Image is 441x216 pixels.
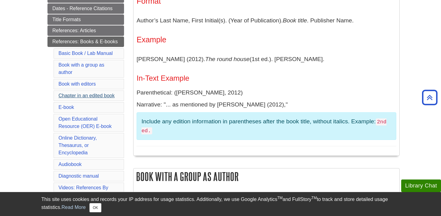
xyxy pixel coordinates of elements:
a: Online Dictionary, Thesaurus, or Encyclopedia [58,135,97,155]
p: Include any edition information in parentheses after the book title, without italics. Example: [141,117,391,135]
a: Chapter in an edited book [58,93,115,98]
h4: In-Text Example [137,74,396,82]
a: Basic Book / Lab Manual [58,51,113,56]
a: Open Educational Resource (OER) E-book [58,116,111,129]
p: Narrative: "... as mentioned by [PERSON_NAME] (2012)," [137,100,396,109]
p: Parenthetical: ([PERSON_NAME], 2012) [137,88,396,97]
i: The round house [205,56,250,62]
button: Close [89,203,101,212]
a: Diagnostic manual [58,173,99,179]
a: Title Formats [47,14,124,25]
code: 2nd ed. [141,118,386,134]
sup: TM [277,196,282,200]
h2: Book with a group as author [134,168,399,185]
p: Author’s Last Name, First Initial(s). (Year of Publication). . Publisher Name. [137,12,396,29]
h3: Example [137,35,396,44]
a: Audiobook [58,162,82,167]
sup: TM [311,196,317,200]
button: Library Chat [401,179,441,192]
a: E-book [58,105,74,110]
a: Videos: References By Source [58,185,108,198]
a: References: Books & E-books [47,37,124,47]
div: This site uses cookies and records your IP address for usage statistics. Additionally, we use Goo... [41,196,400,212]
a: Dates - Reference Citations [47,3,124,14]
a: Book with a group as author [58,62,104,75]
a: Book with editors [58,81,96,87]
i: Book title [283,17,307,24]
a: Read More [62,205,86,210]
a: Back to Top [420,93,439,102]
p: [PERSON_NAME] (2012). (1st ed.). [PERSON_NAME]. [137,50,396,68]
a: References: Articles [47,25,124,36]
